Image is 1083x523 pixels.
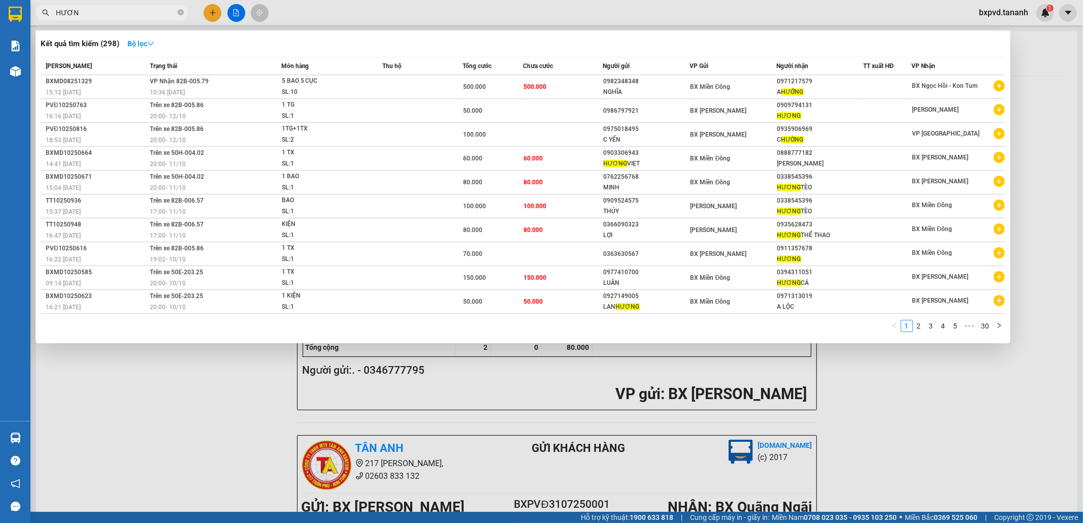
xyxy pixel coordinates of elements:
[523,62,553,70] span: Chưa cước
[282,87,358,98] div: SL: 10
[691,131,747,138] span: BX [PERSON_NAME]
[912,273,968,280] span: BX [PERSON_NAME]
[150,62,177,70] span: Trạng thái
[46,291,147,302] div: BXMD10250623
[777,243,863,254] div: 0911357678
[777,148,863,158] div: 0888777182
[616,303,640,310] span: HƯƠNG
[46,184,81,191] span: 15:04 [DATE]
[911,62,935,70] span: VP Nhận
[912,130,979,137] span: VP [GEOGRAPHIC_DATA]
[691,107,747,114] span: BX [PERSON_NAME]
[913,320,925,332] a: 2
[463,62,491,70] span: Tổng cước
[150,102,204,109] span: Trên xe 82B-005.86
[925,320,937,332] li: 3
[523,179,543,186] span: 80.000
[889,320,901,332] button: left
[978,320,993,332] a: 30
[463,250,482,257] span: 70.000
[523,83,546,90] span: 500.000
[46,113,81,120] span: 16:16 [DATE]
[282,158,358,170] div: SL: 1
[926,320,937,332] a: 3
[46,160,81,168] span: 14:41 [DATE]
[282,171,358,182] div: 1 BAO
[604,87,690,97] div: NGHĨA
[282,182,358,193] div: SL: 1
[46,232,81,239] span: 16:47 [DATE]
[46,76,147,87] div: BXMD08251329
[46,208,81,215] span: 15:37 [DATE]
[777,219,863,230] div: 0935628473
[993,320,1005,332] li: Next Page
[691,179,731,186] span: BX Miền Đông
[912,297,968,304] span: BX [PERSON_NAME]
[150,269,203,276] span: Trên xe 50E-203.25
[950,320,961,332] a: 5
[912,154,968,161] span: BX [PERSON_NAME]
[937,320,949,332] li: 4
[691,83,731,90] span: BX Miền Đông
[150,78,209,85] span: VP Nhận 82B-005.79
[463,203,486,210] span: 100.000
[604,195,690,206] div: 0909524575
[691,250,747,257] span: BX [PERSON_NAME]
[11,456,20,466] span: question-circle
[46,89,81,96] span: 15:12 [DATE]
[150,173,204,180] span: Trên xe 50H-004.02
[604,160,628,167] span: HƯƠNG
[604,135,690,145] div: C YẾN
[463,179,482,186] span: 80.000
[691,155,731,162] span: BX Miền Đông
[282,111,358,122] div: SL: 1
[523,298,543,305] span: 50.000
[962,320,978,332] span: •••
[994,152,1005,163] span: plus-circle
[282,147,358,158] div: 1 TX
[282,206,358,217] div: SL: 1
[777,278,863,288] div: CÁ
[996,322,1002,329] span: right
[604,291,690,302] div: 0927149005
[150,160,186,168] span: 20:00 - 11/10
[691,298,731,305] span: BX Miền Đông
[994,80,1005,91] span: plus-circle
[777,124,863,135] div: 0935906969
[282,100,358,111] div: 1 TG
[46,148,147,158] div: BXMD10250664
[10,66,21,77] img: warehouse-icon
[46,256,81,263] span: 16:22 [DATE]
[282,290,358,302] div: 1 KIỆN
[604,249,690,259] div: 0363630567
[523,155,543,162] span: 60.000
[777,267,863,278] div: 0394311051
[777,87,863,97] div: A
[777,62,809,70] span: Người nhận
[994,200,1005,211] span: plus-circle
[777,135,863,145] div: C
[777,100,863,111] div: 0909794131
[282,267,358,278] div: 1 TX
[604,219,690,230] div: 0366090323
[912,249,952,256] span: BX Miền Đông
[282,195,358,206] div: BAO
[604,158,690,169] div: VIẸT
[150,221,204,228] span: Trên xe 82B-006.57
[604,182,690,193] div: MINH
[604,230,690,241] div: LỢI
[691,274,731,281] span: BX Miền Đông
[994,271,1005,282] span: plus-circle
[150,304,186,311] span: 20:00 - 10/10
[463,226,482,234] span: 80.000
[912,225,952,233] span: BX Miền Đông
[282,123,358,135] div: 1TG+1TX
[56,7,176,18] input: Tìm tên, số ĐT hoặc mã đơn
[691,203,737,210] span: [PERSON_NAME]
[46,219,147,230] div: TT10250948
[777,172,863,182] div: 0338545396
[9,7,22,22] img: logo-vxr
[781,88,804,95] span: HƯỚNG
[282,135,358,146] div: SL: 2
